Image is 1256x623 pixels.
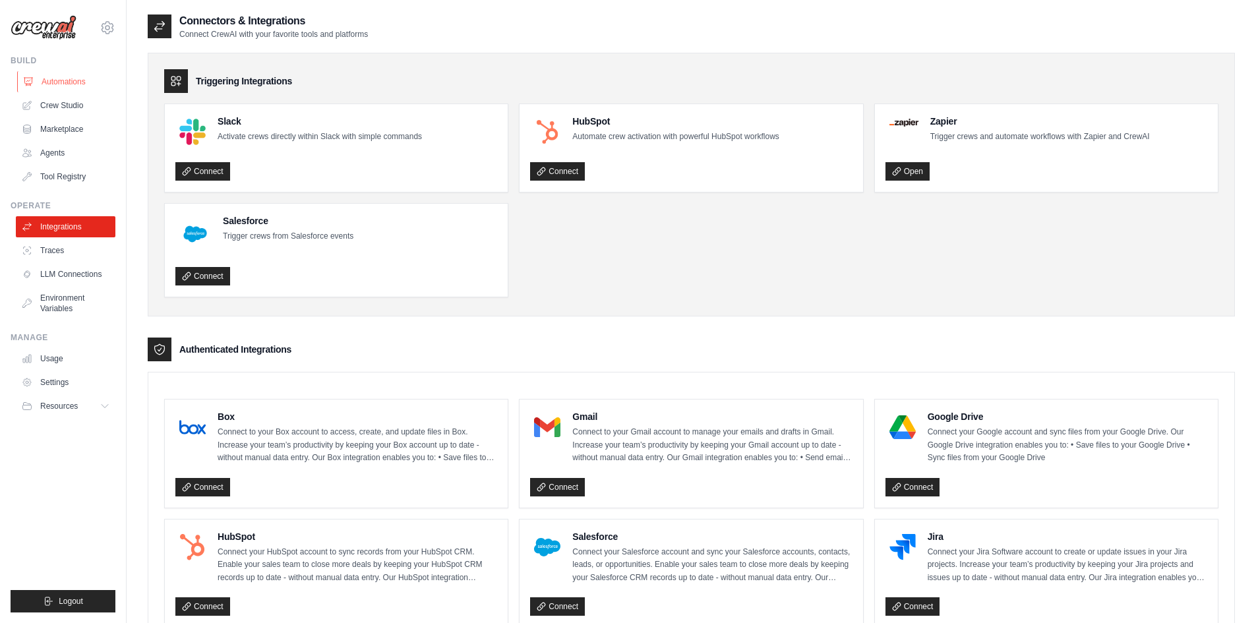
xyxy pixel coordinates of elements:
[889,119,918,127] img: Zapier Logo
[534,119,560,145] img: HubSpot Logo
[11,55,115,66] div: Build
[885,162,930,181] a: Open
[179,119,206,145] img: Slack Logo
[175,597,230,616] a: Connect
[572,410,852,423] h4: Gmail
[218,546,497,585] p: Connect your HubSpot account to sync records from your HubSpot CRM. Enable your sales team to clo...
[59,596,83,607] span: Logout
[40,401,78,411] span: Resources
[16,396,115,417] button: Resources
[11,332,115,343] div: Manage
[930,115,1150,128] h4: Zapier
[572,426,852,465] p: Connect to your Gmail account to manage your emails and drafts in Gmail. Increase your team’s pro...
[889,534,916,560] img: Jira Logo
[16,287,115,319] a: Environment Variables
[928,546,1207,585] p: Connect your Jira Software account to create or update issues in your Jira projects. Increase you...
[928,410,1207,423] h4: Google Drive
[179,534,206,560] img: HubSpot Logo
[218,115,422,128] h4: Slack
[11,15,76,40] img: Logo
[179,29,368,40] p: Connect CrewAI with your favorite tools and platforms
[930,131,1150,144] p: Trigger crews and automate workflows with Zapier and CrewAI
[16,264,115,285] a: LLM Connections
[16,372,115,393] a: Settings
[885,478,940,496] a: Connect
[11,590,115,612] button: Logout
[223,214,353,227] h4: Salesforce
[218,426,497,465] p: Connect to your Box account to access, create, and update files in Box. Increase your team’s prod...
[16,216,115,237] a: Integrations
[218,410,497,423] h4: Box
[16,240,115,261] a: Traces
[572,115,779,128] h4: HubSpot
[218,530,497,543] h4: HubSpot
[16,348,115,369] a: Usage
[16,166,115,187] a: Tool Registry
[530,162,585,181] a: Connect
[572,530,852,543] h4: Salesforce
[16,119,115,140] a: Marketplace
[223,230,353,243] p: Trigger crews from Salesforce events
[534,534,560,560] img: Salesforce Logo
[928,426,1207,465] p: Connect your Google account and sync files from your Google Drive. Our Google Drive integration e...
[11,200,115,211] div: Operate
[572,546,852,585] p: Connect your Salesforce account and sync your Salesforce accounts, contacts, leads, or opportunit...
[175,478,230,496] a: Connect
[530,478,585,496] a: Connect
[179,13,368,29] h2: Connectors & Integrations
[179,414,206,440] img: Box Logo
[196,74,292,88] h3: Triggering Integrations
[928,530,1207,543] h4: Jira
[179,343,291,356] h3: Authenticated Integrations
[885,597,940,616] a: Connect
[175,267,230,285] a: Connect
[889,414,916,440] img: Google Drive Logo
[179,218,211,250] img: Salesforce Logo
[175,162,230,181] a: Connect
[17,71,117,92] a: Automations
[534,414,560,440] img: Gmail Logo
[16,142,115,163] a: Agents
[530,597,585,616] a: Connect
[16,95,115,116] a: Crew Studio
[218,131,422,144] p: Activate crews directly within Slack with simple commands
[572,131,779,144] p: Automate crew activation with powerful HubSpot workflows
